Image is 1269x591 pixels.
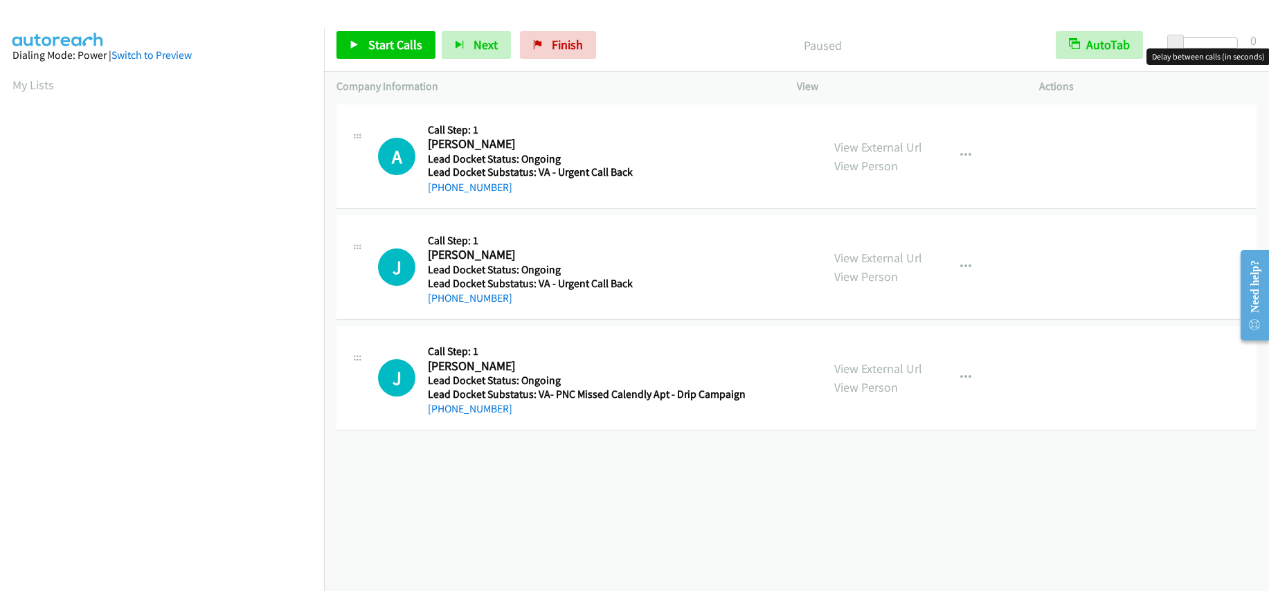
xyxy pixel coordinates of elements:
span: Start Calls [368,37,422,53]
a: [PHONE_NUMBER] [428,291,512,304]
div: 0 [1250,31,1257,50]
div: The call is yet to be attempted [378,138,415,175]
p: View [797,78,1014,95]
a: [PHONE_NUMBER] [428,181,512,194]
h2: [PERSON_NAME] [428,358,741,374]
a: My Lists [12,77,54,93]
a: View Person [834,158,898,174]
span: Next [474,37,498,53]
p: Actions [1039,78,1257,95]
h2: [PERSON_NAME] [428,136,741,152]
a: Switch to Preview [111,48,192,62]
h5: Lead Docket Status: Ongoing [428,263,741,277]
p: Paused [615,36,1031,55]
button: AutoTab [1056,31,1143,59]
h2: [PERSON_NAME] [428,247,741,263]
h1: J [378,248,415,286]
h5: Lead Docket Substatus: VA- PNC Missed Calendly Apt - Drip Campaign [428,388,746,401]
a: Start Calls [336,31,435,59]
h5: Lead Docket Substatus: VA - Urgent Call Back [428,165,741,179]
span: Finish [552,37,583,53]
h5: Lead Docket Status: Ongoing [428,374,746,388]
h5: Lead Docket Status: Ongoing [428,152,741,166]
h5: Call Step: 1 [428,345,746,358]
a: View External Url [834,139,922,155]
h1: A [378,138,415,175]
a: View Person [834,379,898,395]
h5: Call Step: 1 [428,234,741,248]
div: The call is yet to be attempted [378,359,415,397]
a: View External Url [834,250,922,266]
a: View External Url [834,361,922,376]
a: View Person [834,269,898,284]
iframe: Resource Center [1229,240,1269,350]
p: Company Information [336,78,772,95]
h1: J [378,359,415,397]
h5: Lead Docket Substatus: VA - Urgent Call Back [428,277,741,291]
a: [PHONE_NUMBER] [428,402,512,415]
a: Finish [520,31,596,59]
h5: Call Step: 1 [428,123,741,137]
div: Dialing Mode: Power | [12,47,312,64]
button: Next [442,31,511,59]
